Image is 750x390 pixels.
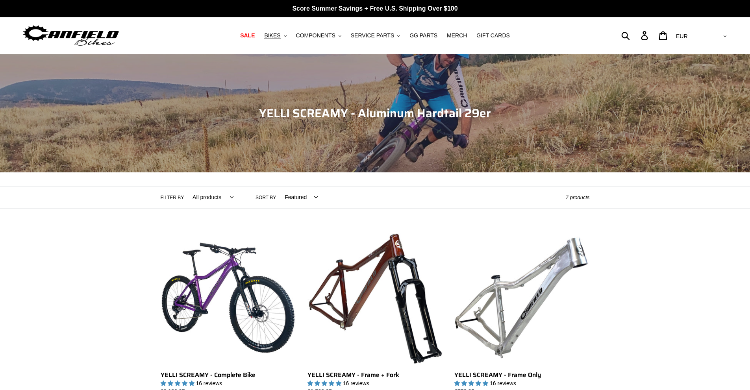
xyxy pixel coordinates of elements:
label: Sort by [256,194,276,201]
label: Filter by [161,194,184,201]
span: MERCH [447,32,467,39]
button: COMPONENTS [292,30,345,41]
span: GG PARTS [409,32,437,39]
span: SALE [240,32,255,39]
span: SERVICE PARTS [351,32,394,39]
span: YELLI SCREAMY - Aluminum Hardtail 29er [259,104,491,122]
a: GIFT CARDS [472,30,514,41]
a: SALE [236,30,259,41]
input: Search [626,27,646,44]
img: Canfield Bikes [22,23,120,48]
span: BIKES [264,32,280,39]
button: SERVICE PARTS [347,30,404,41]
a: MERCH [443,30,471,41]
span: COMPONENTS [296,32,335,39]
a: GG PARTS [406,30,441,41]
button: BIKES [260,30,290,41]
span: 7 products [566,194,590,200]
span: GIFT CARDS [476,32,510,39]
